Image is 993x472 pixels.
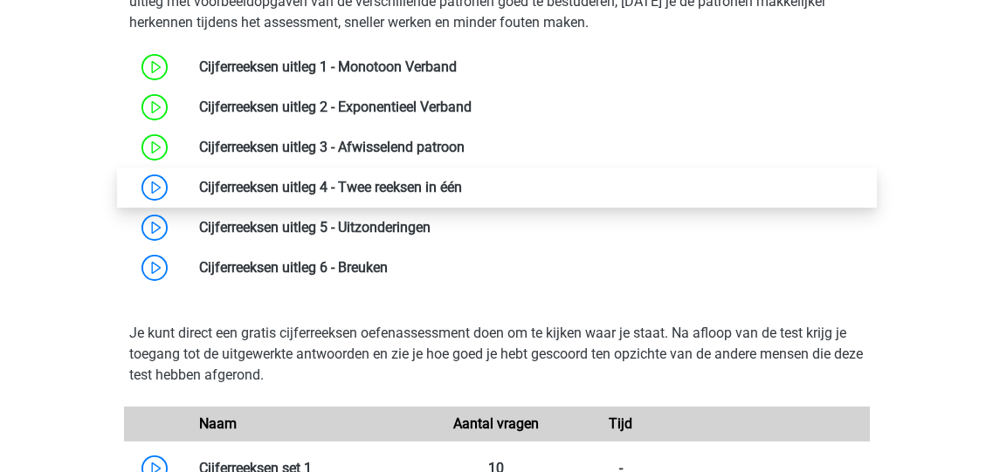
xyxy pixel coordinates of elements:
[186,97,870,118] div: Cijferreeksen uitleg 2 - Exponentieel Verband
[434,414,558,434] div: Aantal vragen
[186,137,870,158] div: Cijferreeksen uitleg 3 - Afwisselend patroon
[186,177,870,198] div: Cijferreeksen uitleg 4 - Twee reeksen in één
[186,57,870,78] div: Cijferreeksen uitleg 1 - Monotoon Verband
[186,414,435,434] div: Naam
[130,323,864,386] p: Je kunt direct een gratis cijferreeksen oefenassessment doen om te kijken waar je staat. Na afloo...
[559,414,683,434] div: Tijd
[186,257,870,278] div: Cijferreeksen uitleg 6 - Breuken
[186,217,870,238] div: Cijferreeksen uitleg 5 - Uitzonderingen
